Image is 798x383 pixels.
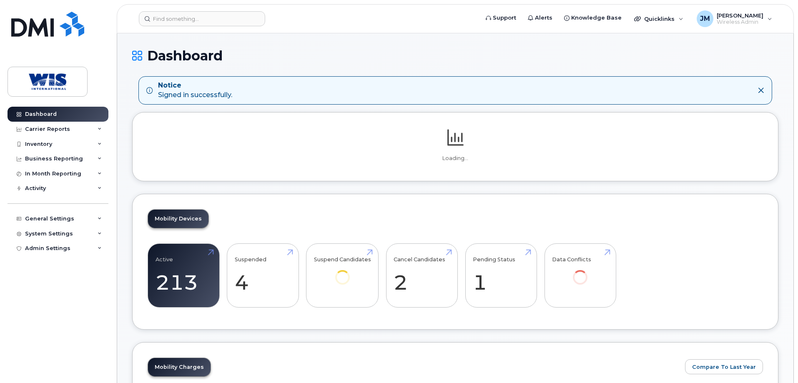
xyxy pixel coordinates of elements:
p: Loading... [148,155,763,162]
a: Cancel Candidates 2 [394,248,450,303]
a: Active 213 [156,248,212,303]
a: Suspend Candidates [314,248,371,296]
div: Signed in successfully. [158,81,232,100]
a: Mobility Charges [148,358,211,376]
h1: Dashboard [132,48,778,63]
a: Mobility Devices [148,210,208,228]
strong: Notice [158,81,232,90]
button: Compare To Last Year [685,359,763,374]
span: Compare To Last Year [692,363,756,371]
a: Suspended 4 [235,248,291,303]
a: Data Conflicts [552,248,608,296]
a: Pending Status 1 [473,248,529,303]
